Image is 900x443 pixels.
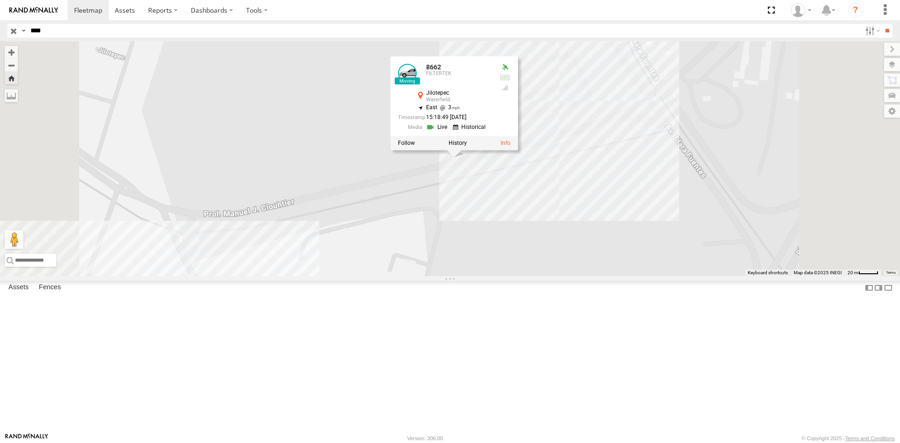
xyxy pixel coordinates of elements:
a: 8662 [426,63,441,70]
button: Zoom Home [5,72,18,84]
div: Jilotepec [426,90,492,96]
a: Visit our Website [5,434,48,443]
a: View Asset Details [501,140,510,146]
button: Drag Pegman onto the map to open Street View [5,230,23,249]
a: Terms [886,271,896,275]
label: Dock Summary Table to the Right [874,281,883,294]
div: Andres Lujan [787,3,815,17]
div: FILTERTEK [426,71,492,76]
a: View Asset Details [398,63,417,82]
button: Zoom in [5,46,18,59]
span: 3 [437,104,460,111]
label: Measure [5,89,18,102]
div: Date/time of location update [398,114,492,120]
label: Realtime tracking of Asset [398,140,415,146]
div: Version: 306.00 [407,435,443,441]
a: View Live Media Streams [426,123,450,132]
a: View Historical Media Streams [453,123,488,132]
label: Fences [34,281,66,294]
span: Map data ©2025 INEGI [794,270,842,275]
div: Waterfield [426,97,492,103]
span: 20 m [847,270,858,275]
div: © Copyright 2025 - [802,435,895,441]
label: Search Query [20,24,27,38]
label: Assets [4,281,33,294]
div: Valid GPS Fix [499,63,510,71]
div: No battery health information received from this device. [499,74,510,81]
label: Search Filter Options [862,24,882,38]
i: ? [848,3,863,18]
a: Terms and Conditions [845,435,895,441]
img: rand-logo.svg [9,7,58,14]
div: GSM Signal = 4 [499,84,510,91]
label: Map Settings [884,105,900,118]
label: Hide Summary Table [884,281,893,294]
label: Dock Summary Table to the Left [864,281,874,294]
button: Map Scale: 20 m per 39 pixels [845,270,881,276]
button: Zoom out [5,59,18,72]
label: View Asset History [449,140,467,146]
button: Keyboard shortcuts [748,270,788,276]
span: East [426,104,437,111]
